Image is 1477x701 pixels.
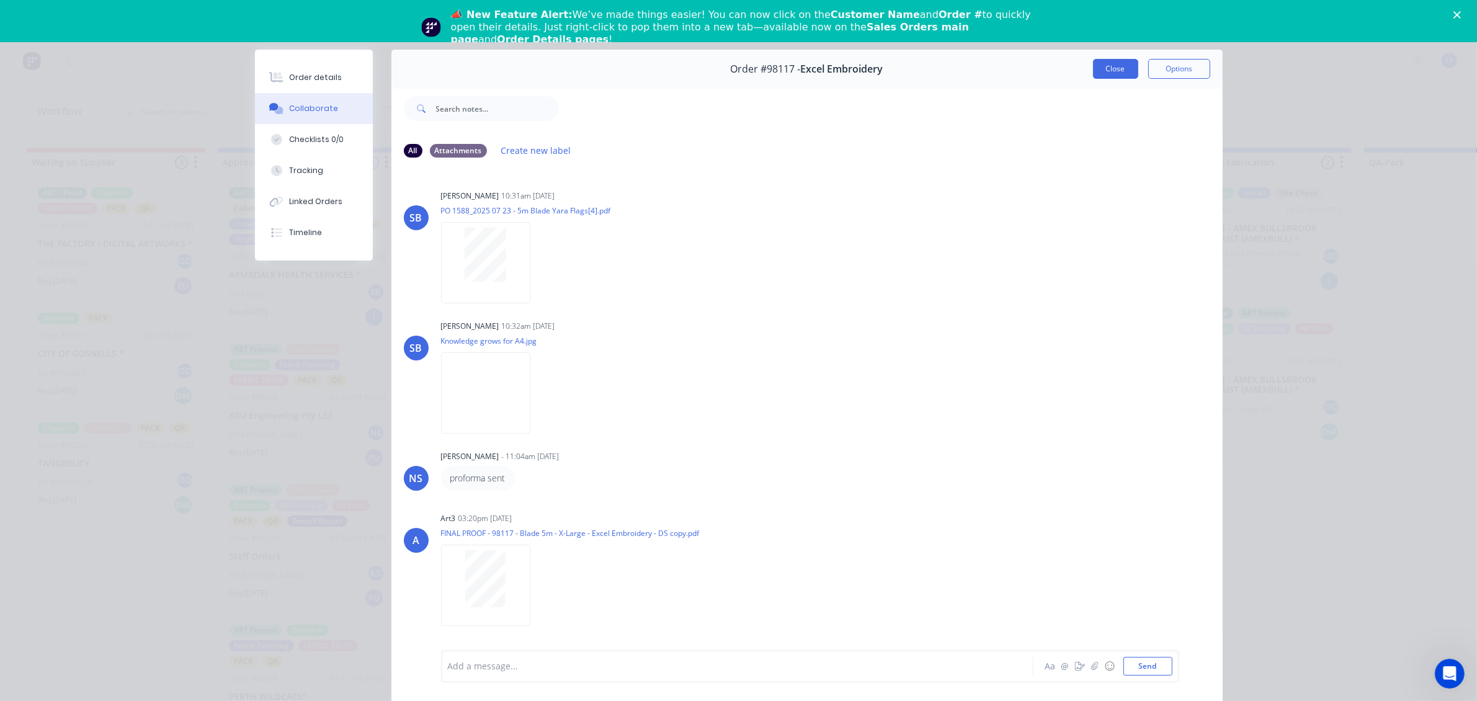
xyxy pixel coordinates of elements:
[410,341,422,355] div: SB
[1043,659,1058,674] button: Aa
[441,336,543,346] p: Knowledge grows for A4.jpg
[436,96,559,121] input: Search notes...
[410,210,422,225] div: SB
[255,217,373,248] button: Timeline
[1435,659,1465,689] iframe: Intercom live chat
[731,63,801,75] span: Order #98117 -
[494,142,578,159] button: Create new label
[255,186,373,217] button: Linked Orders
[255,155,373,186] button: Tracking
[450,472,506,484] p: proforma sent
[497,33,609,45] b: Order Details pages
[289,227,322,238] div: Timeline
[430,144,487,158] div: Attachments
[451,21,969,45] b: Sales Orders main page
[939,9,983,20] b: Order #
[458,513,512,524] div: 03:20pm [DATE]
[831,9,920,20] b: Customer Name
[255,124,373,155] button: Checklists 0/0
[289,134,344,145] div: Checklists 0/0
[502,451,560,462] div: - 11:04am [DATE]
[451,9,573,20] b: 📣 New Feature Alert:
[1058,659,1073,674] button: @
[255,62,373,93] button: Order details
[421,17,441,37] img: Profile image for Team
[502,321,555,332] div: 10:32am [DATE]
[441,321,499,332] div: [PERSON_NAME]
[289,72,342,83] div: Order details
[1148,59,1210,79] button: Options
[1123,657,1172,676] button: Send
[404,144,422,158] div: All
[289,165,323,176] div: Tracking
[1453,11,1466,19] div: Close
[289,103,338,114] div: Collaborate
[441,205,611,216] p: PO 1588_2025 07 23 - 5m Blade Yara Flags[4].pdf
[289,196,342,207] div: Linked Orders
[441,451,499,462] div: [PERSON_NAME]
[413,533,419,548] div: A
[1093,59,1138,79] button: Close
[801,63,883,75] span: Excel Embroidery
[1102,659,1117,674] button: ☺
[409,471,423,486] div: NS
[441,513,456,524] div: art3
[441,528,700,538] p: FINAL PROOF - 98117 - Blade 5m - X-Large - Excel Embroidery - DS copy.pdf
[502,190,555,202] div: 10:31am [DATE]
[441,190,499,202] div: [PERSON_NAME]
[451,9,1037,46] div: We’ve made things easier! You can now click on the and to quickly open their details. Just right-...
[255,93,373,124] button: Collaborate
